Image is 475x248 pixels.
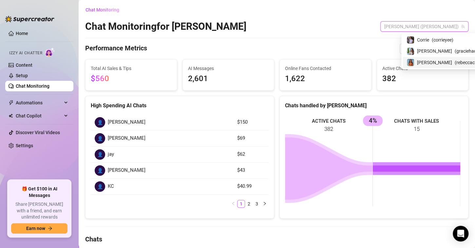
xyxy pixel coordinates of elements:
button: Chat Monitoring [85,5,124,15]
a: Content [16,62,32,68]
a: 1 [237,200,245,207]
span: [PERSON_NAME] [108,118,145,126]
span: 2,601 [188,73,269,85]
span: Total AI Sales & Tips [91,65,172,72]
span: jay [108,151,114,158]
div: High Spending AI Chats [91,101,269,110]
article: $69 [237,134,265,142]
li: Previous Page [229,200,237,208]
span: left [231,202,235,205]
span: right [263,202,267,205]
span: $560 [91,74,109,83]
img: Chat Copilot [9,114,13,118]
a: 3 [253,200,260,207]
span: Chat Copilot [16,111,62,121]
h4: Chats [85,235,468,244]
span: 🎁 Get $100 in AI Messages [11,186,67,199]
li: 2 [245,200,253,208]
span: Rebecca (rebeccachen) [384,22,465,31]
span: 1,622 [285,73,366,85]
div: 👤 [95,117,105,128]
article: $40.99 [237,183,265,190]
article: $43 [237,167,265,174]
div: Chats handled by [PERSON_NAME] [285,101,463,110]
a: Settings [16,143,33,148]
div: 👤 [95,149,105,160]
img: AI Chatter [45,47,55,57]
span: Share [PERSON_NAME] with a friend, and earn unlimited rewards [11,201,67,221]
span: 382 [382,73,463,85]
span: thunderbolt [9,100,14,105]
img: Corrie [407,36,414,44]
div: 👤 [95,181,105,192]
button: Earn nowarrow-right [11,223,67,234]
span: Corrie [417,36,429,44]
a: 2 [245,200,253,207]
a: Home [16,31,28,36]
a: Discover Viral Videos [16,130,60,135]
article: $62 [237,151,265,158]
div: Open Intercom Messenger [453,226,468,241]
span: Active Chats [382,65,463,72]
span: team [461,25,465,28]
a: Setup [16,73,28,78]
a: Chat Monitoring [16,83,49,89]
li: Next Page [261,200,269,208]
span: [PERSON_NAME] [108,167,145,174]
button: left [229,200,237,208]
span: AI Messages [188,65,269,72]
span: [PERSON_NAME] [417,47,452,55]
div: 👤 [95,165,105,176]
button: right [261,200,269,208]
h2: Chat Monitoring for [PERSON_NAME] [85,20,246,33]
article: $150 [237,118,265,126]
span: KC [108,183,114,190]
h4: Performance Metrics [85,44,147,54]
span: [PERSON_NAME] [417,59,452,66]
img: Rebecca [407,59,414,66]
span: Chat Monitoring [85,7,119,12]
span: Online Fans Contacted [285,65,366,72]
span: ( corrieyee ) [432,36,453,44]
span: [PERSON_NAME] [108,134,145,142]
li: 3 [253,200,261,208]
span: arrow-right [48,226,52,231]
span: Automations [16,97,62,108]
span: Izzy AI Chatter [9,50,42,56]
img: Gracie [407,48,414,55]
img: logo-BBDzfeDw.svg [5,16,54,22]
span: Earn now [26,226,45,231]
div: 👤 [95,133,105,144]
